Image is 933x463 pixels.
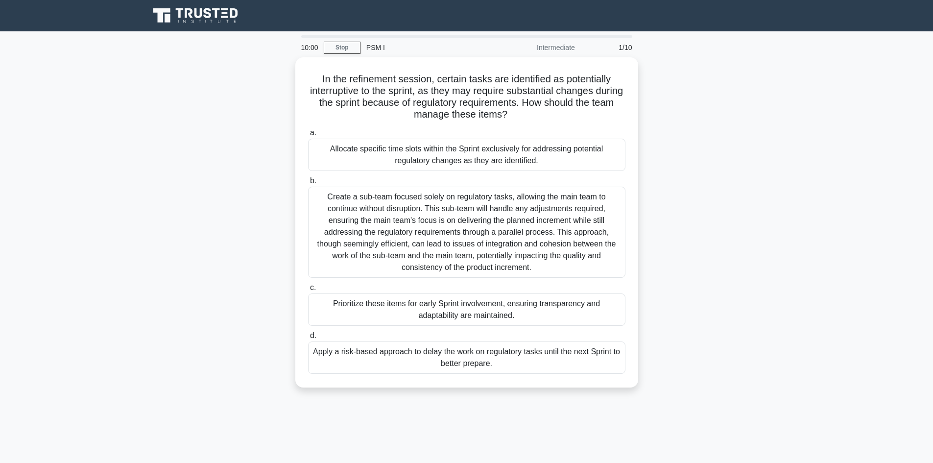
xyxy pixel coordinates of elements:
div: Create a sub-team focused solely on regulatory tasks, allowing the main team to continue without ... [308,187,625,278]
span: a. [310,128,316,137]
a: Stop [324,42,360,54]
div: 1/10 [581,38,638,57]
span: c. [310,283,316,292]
div: Prioritize these items for early Sprint involvement, ensuring transparency and adaptability are m... [308,293,625,326]
div: PSM I [360,38,495,57]
div: 10:00 [295,38,324,57]
span: b. [310,176,316,185]
div: Intermediate [495,38,581,57]
span: d. [310,331,316,340]
div: Allocate specific time slots within the Sprint exclusively for addressing potential regulatory ch... [308,139,625,171]
h5: In the refinement session, certain tasks are identified as potentially interruptive to the sprint... [307,73,626,121]
div: Apply a risk-based approach to delay the work on regulatory tasks until the next Sprint to better... [308,341,625,374]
